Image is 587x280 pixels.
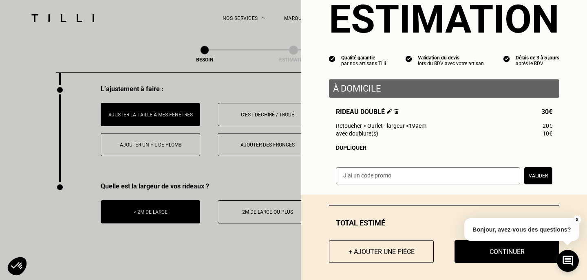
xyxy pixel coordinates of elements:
[336,130,378,137] span: avec doublure(s)
[516,61,559,66] div: après le RDV
[336,108,399,116] span: Rideau doublé
[418,55,484,61] div: Validation du devis
[394,109,399,114] img: Supprimer
[336,167,520,184] input: J‘ai un code promo
[543,130,552,137] span: 10€
[329,219,559,227] div: Total estimé
[329,240,434,263] button: + Ajouter une pièce
[516,55,559,61] div: Délais de 3 à 5 jours
[541,108,552,116] span: 30€
[336,122,426,129] span: Retoucher > Ourlet - largeur <199cm
[336,144,552,151] div: Dupliquer
[329,55,335,62] img: icon list info
[543,122,552,129] span: 20€
[573,215,581,224] button: X
[387,109,392,114] img: Éditer
[406,55,412,62] img: icon list info
[464,218,579,241] p: Bonjour, avez-vous des questions?
[455,240,559,263] button: Continuer
[341,61,386,66] div: par nos artisans Tilli
[503,55,510,62] img: icon list info
[333,83,555,94] p: À domicile
[341,55,386,61] div: Qualité garantie
[524,167,552,184] button: Valider
[418,61,484,66] div: lors du RDV avec votre artisan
